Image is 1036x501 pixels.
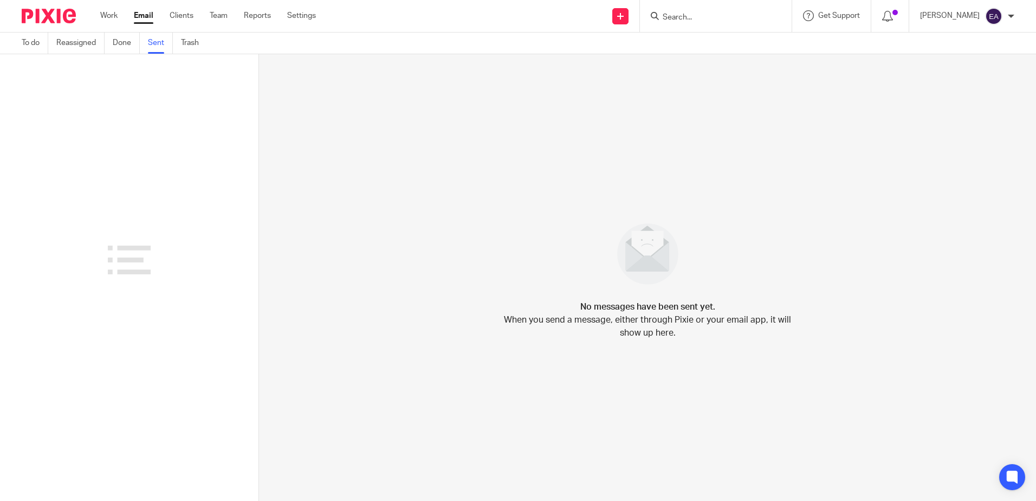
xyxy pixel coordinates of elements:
a: Reassigned [56,33,105,54]
a: Done [113,33,140,54]
a: Clients [170,10,193,21]
p: When you send a message, either through Pixie or your email app, it will show up here. [504,313,791,339]
a: Reports [244,10,271,21]
a: Settings [287,10,316,21]
input: Search [662,13,759,23]
a: Team [210,10,228,21]
a: Email [134,10,153,21]
p: [PERSON_NAME] [920,10,980,21]
img: Pixie [22,9,76,23]
a: To do [22,33,48,54]
h4: No messages have been sent yet. [580,300,715,313]
a: Sent [148,33,173,54]
img: image [610,216,685,292]
span: Get Support [818,12,860,20]
img: svg%3E [985,8,1002,25]
a: Work [100,10,118,21]
a: Trash [181,33,207,54]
